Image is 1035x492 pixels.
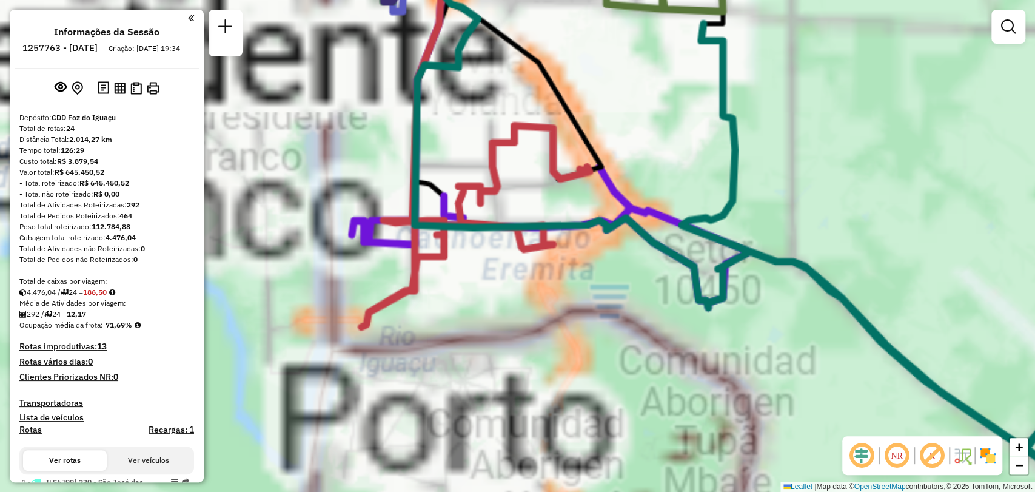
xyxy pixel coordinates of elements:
[19,243,194,254] div: Total de Atividades não Roteirizadas:
[854,482,906,491] a: OpenStreetMap
[113,371,118,382] strong: 0
[97,341,107,352] strong: 13
[19,320,103,329] span: Ocupação média da frota:
[19,200,194,211] div: Total de Atividades Roteirizadas:
[69,79,85,98] button: Centralizar mapa no depósito ou ponto de apoio
[128,79,144,97] button: Visualizar Romaneio
[19,189,194,200] div: - Total não roteirizado:
[780,482,1035,492] div: Map data © contributors,© 2025 TomTom, Microsoft
[917,441,946,470] span: Exibir rótulo
[1010,456,1028,474] a: Zoom out
[57,157,98,166] strong: R$ 3.879,54
[141,244,145,253] strong: 0
[19,221,194,232] div: Peso total roteirizado:
[109,289,115,296] i: Meta Caixas/viagem: 192,83 Diferença: -6,33
[19,123,194,134] div: Total de rotas:
[67,309,86,318] strong: 12,17
[144,79,162,97] button: Imprimir Rotas
[119,211,132,220] strong: 464
[19,298,194,309] div: Média de Atividades por viagem:
[95,79,112,98] button: Logs desbloquear sessão
[19,287,194,298] div: 4.476,04 / 24 =
[19,211,194,221] div: Total de Pedidos Roteirizados:
[19,357,194,367] h4: Rotas vários dias:
[135,322,141,329] em: Média calculada utilizando a maior ocupação (%Peso ou %Cubagem) de cada rota da sessão. Rotas cro...
[127,200,139,209] strong: 292
[107,450,190,471] button: Ver veículos
[106,233,136,242] strong: 4.476,04
[133,255,138,264] strong: 0
[66,124,75,133] strong: 24
[19,145,194,156] div: Tempo total:
[996,15,1020,39] a: Exibir filtros
[19,398,194,408] h4: Transportadoras
[46,477,74,487] span: ILS6J99
[19,167,194,178] div: Valor total:
[814,482,816,491] span: |
[213,15,238,42] a: Nova sessão e pesquisa
[19,276,194,287] div: Total de caixas por viagem:
[79,178,129,187] strong: R$ 645.450,52
[1015,439,1023,454] span: +
[19,289,27,296] i: Cubagem total roteirizado
[19,112,194,123] div: Depósito:
[88,356,93,367] strong: 0
[19,178,194,189] div: - Total roteirizado:
[44,311,52,318] i: Total de rotas
[953,446,972,465] img: Fluxo de ruas
[69,135,112,144] strong: 2.014,27 km
[1010,438,1028,456] a: Zoom in
[182,478,189,485] em: Rota exportada
[93,189,119,198] strong: R$ 0,00
[19,372,194,382] h4: Clientes Priorizados NR:
[783,482,812,491] a: Leaflet
[61,146,84,155] strong: 126:29
[104,43,185,54] div: Criação: [DATE] 19:34
[23,450,107,471] button: Ver rotas
[19,134,194,145] div: Distância Total:
[1015,457,1023,473] span: −
[978,446,997,465] img: Exibir/Ocultar setores
[106,320,132,329] strong: 71,69%
[188,11,194,25] a: Clique aqui para minimizar o painel
[54,26,159,38] h4: Informações da Sessão
[52,78,69,98] button: Exibir sessão original
[882,441,911,470] span: Ocultar NR
[19,156,194,167] div: Custo total:
[19,342,194,352] h4: Rotas improdutivas:
[149,425,194,435] h4: Recargas: 1
[19,311,27,318] i: Total de Atividades
[19,232,194,243] div: Cubagem total roteirizado:
[847,441,876,470] span: Ocultar deslocamento
[112,79,128,96] button: Visualizar relatório de Roteirização
[92,222,130,231] strong: 112.784,88
[55,167,104,177] strong: R$ 645.450,52
[171,478,178,485] em: Opções
[61,289,69,296] i: Total de rotas
[19,425,42,435] a: Rotas
[52,113,116,122] strong: CDD Foz do Iguaçu
[83,288,107,297] strong: 186,50
[22,42,98,53] h6: 1257763 - [DATE]
[19,309,194,320] div: 292 / 24 =
[19,254,194,265] div: Total de Pedidos não Roteirizados:
[19,413,194,423] h4: Lista de veículos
